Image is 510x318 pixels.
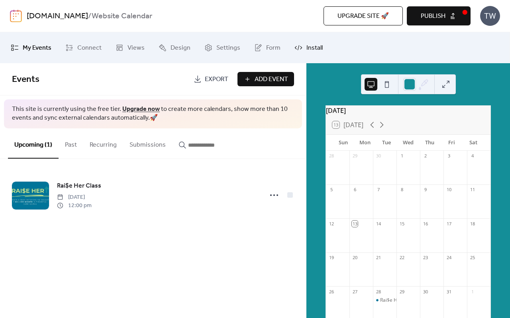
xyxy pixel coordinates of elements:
div: 13 [352,221,358,227]
div: [DATE] [326,106,490,115]
span: Design [171,42,190,54]
span: 12:00 pm [57,202,92,210]
button: Recurring [83,128,123,158]
button: Add Event [237,72,294,86]
div: 26 [328,289,334,295]
span: Settings [216,42,240,54]
button: Publish [407,6,471,25]
div: 31 [446,289,452,295]
span: Upgrade site 🚀 [337,12,389,21]
button: Past [59,128,83,158]
div: 11 [469,187,475,193]
span: This site is currently using the free tier. to create more calendars, show more than 10 events an... [12,105,294,123]
button: Upgrade site 🚀 [324,6,403,25]
b: Website Calendar [92,9,152,24]
div: 25 [469,255,475,261]
div: Rai$e Her Class [373,297,396,304]
div: Thu [419,135,441,151]
div: 7 [375,187,381,193]
div: 6 [352,187,358,193]
div: TW [480,6,500,26]
div: Fri [441,135,462,151]
div: 16 [422,221,428,227]
span: Views [127,42,145,54]
div: Tue [376,135,397,151]
div: 14 [375,221,381,227]
span: Connect [77,42,102,54]
div: 30 [422,289,428,295]
button: Upcoming (1) [8,128,59,159]
div: 8 [399,187,405,193]
div: 1 [399,153,405,159]
div: 9 [422,187,428,193]
a: Install [288,35,329,60]
a: Form [248,35,286,60]
div: 15 [399,221,405,227]
button: Submissions [123,128,172,158]
b: / [88,9,92,24]
div: 22 [399,255,405,261]
div: 30 [375,153,381,159]
div: 28 [328,153,334,159]
div: 2 [422,153,428,159]
div: 4 [469,153,475,159]
div: Sat [463,135,484,151]
span: Events [12,71,39,88]
img: logo [10,10,22,22]
div: 21 [375,255,381,261]
span: Publish [421,12,445,21]
a: Upgrade now [122,103,160,115]
a: My Events [5,35,57,60]
div: Sun [332,135,354,151]
a: Views [110,35,151,60]
span: My Events [23,42,51,54]
div: 28 [375,289,381,295]
a: Rai$e Her Class [57,181,101,191]
div: Mon [354,135,375,151]
div: 27 [352,289,358,295]
div: 10 [446,187,452,193]
a: Settings [198,35,246,60]
div: 1 [469,289,475,295]
span: Install [306,42,323,54]
div: 20 [352,255,358,261]
a: Export [188,72,234,86]
span: Add Event [255,75,288,84]
div: 29 [352,153,358,159]
div: 3 [446,153,452,159]
span: Rai$e Her Class [57,181,101,191]
div: 17 [446,221,452,227]
div: 19 [328,255,334,261]
div: Wed [397,135,419,151]
div: 5 [328,187,334,193]
div: 24 [446,255,452,261]
a: Connect [59,35,108,60]
span: [DATE] [57,193,92,202]
div: 18 [469,221,475,227]
a: [DOMAIN_NAME] [27,9,88,24]
a: Design [153,35,196,60]
div: 29 [399,289,405,295]
div: 12 [328,221,334,227]
span: Form [266,42,280,54]
div: 23 [422,255,428,261]
div: Rai$e Her Class [380,297,415,304]
span: Export [205,75,228,84]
